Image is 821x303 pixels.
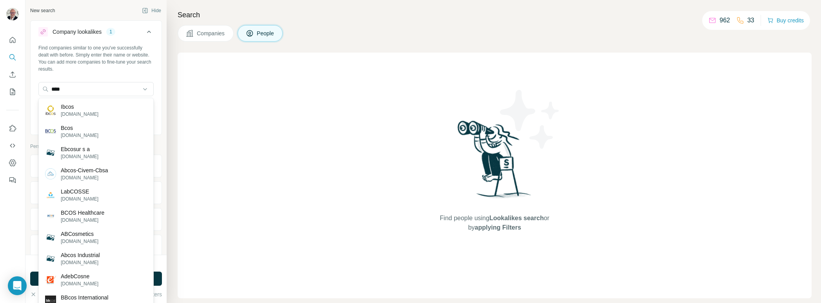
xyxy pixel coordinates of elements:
button: Enrich CSV [6,68,19,82]
p: [DOMAIN_NAME] [61,132,98,139]
img: LabCOSSE [45,190,56,201]
span: People [257,29,275,37]
div: New search [30,7,55,14]
p: [DOMAIN_NAME] [61,280,98,287]
p: [DOMAIN_NAME] [61,238,98,245]
p: Abcos-Civem-Cbsa [61,166,108,174]
span: Find people using or by [432,214,557,232]
button: Company lookalikes1 [31,22,162,44]
img: Avatar [6,8,19,20]
button: My lists [6,85,19,99]
p: BBcos International [61,294,108,301]
p: 962 [719,16,730,25]
p: [DOMAIN_NAME] [61,259,100,266]
button: Clear [30,290,53,298]
p: [DOMAIN_NAME] [61,174,108,181]
img: Ibcos [45,105,56,116]
p: AdebCosne [61,272,98,280]
img: ABCosmetics [45,232,56,243]
button: Use Surfe API [6,139,19,153]
p: ABCosmetics [61,230,98,238]
span: Lookalikes search [489,215,544,221]
img: Surfe Illustration - Stars [495,84,565,155]
img: Bcos [45,126,56,137]
img: Abcos-Civem-Cbsa [45,168,56,179]
button: Department [31,210,162,229]
img: AdebCosne [45,274,56,285]
button: Use Surfe on LinkedIn [6,121,19,135]
p: [DOMAIN_NAME] [61,111,98,118]
p: Ebcosur s a [61,145,98,153]
img: BCOS Healthcare [45,211,56,222]
button: Hide [136,5,167,16]
img: Ebcosur s a [45,147,56,158]
div: 1 [106,28,115,35]
button: Feedback [6,173,19,187]
p: 33 [747,16,754,25]
h4: Search [178,9,812,20]
div: Open Intercom Messenger [8,276,27,295]
p: Bcos [61,124,98,132]
div: Company lookalikes [53,28,102,36]
p: Abcos Industrial [61,251,100,259]
p: [DOMAIN_NAME] [61,153,98,160]
span: applying Filters [475,224,521,231]
p: [DOMAIN_NAME] [61,195,98,203]
img: Surfe Illustration - Woman searching with binoculars [454,119,536,206]
div: Find companies similar to one you've successfully dealt with before. Simply enter their name or w... [38,44,154,73]
button: Dashboard [6,156,19,170]
p: Personal information [30,143,162,150]
p: BCOS Healthcare [61,209,104,217]
button: Search [6,50,19,64]
p: Ibcos [61,103,98,111]
button: Seniority [31,183,162,202]
p: LabCOSSE [61,188,98,195]
span: Companies [197,29,225,37]
button: Buy credits [767,15,804,26]
button: Personal location [31,237,162,256]
p: [DOMAIN_NAME] [61,217,104,224]
button: Run search [30,272,162,286]
button: Quick start [6,33,19,47]
img: Abcos Industrial [45,253,56,264]
button: Job title [31,157,162,175]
